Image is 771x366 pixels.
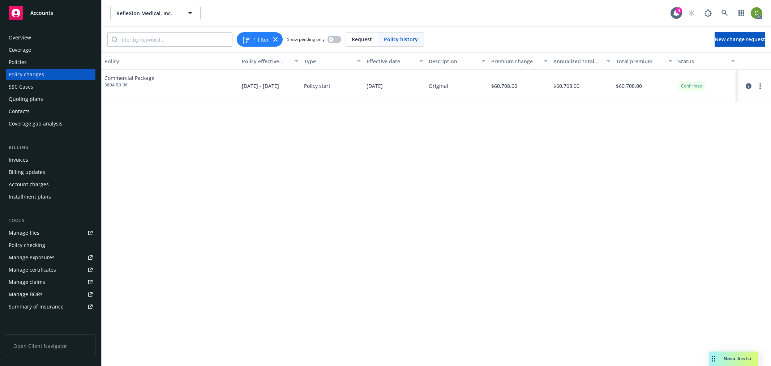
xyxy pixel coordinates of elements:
[6,264,95,276] a: Manage certificates
[613,52,676,70] button: Total premium
[678,58,727,65] div: Status
[104,82,154,88] span: 3604-89-96
[553,58,602,65] div: Annualized total premium change
[9,276,45,288] div: Manage claims
[616,58,665,65] div: Total premium
[253,36,269,43] span: 1 filter
[744,82,753,90] a: circleInformation
[9,56,27,68] div: Policies
[304,58,353,65] div: Type
[724,356,752,362] span: Nova Assist
[6,179,95,190] a: Account charges
[709,352,718,366] div: Drag to move
[6,217,95,224] div: Tools
[6,81,95,93] a: SSC Cases
[364,52,426,70] button: Effective date
[718,6,732,20] a: Search
[9,264,56,276] div: Manage certificates
[9,239,45,251] div: Policy checking
[6,144,95,151] div: Billing
[6,276,95,288] a: Manage claims
[9,154,28,166] div: Invoices
[715,32,765,47] a: New change request
[9,252,55,263] div: Manage exposures
[9,32,31,43] div: Overview
[6,166,95,178] a: Billing updates
[384,35,418,43] span: Policy history
[426,52,488,70] button: Description
[116,9,179,17] span: RefleXion Medical, Inc.
[9,227,39,239] div: Manage files
[751,7,762,19] img: photo
[352,35,372,43] span: Request
[102,52,239,70] button: Policy
[110,6,201,20] button: RefleXion Medical, Inc.
[681,83,702,89] span: Confirmed
[715,36,765,43] span: New change request
[304,82,330,90] span: Policy start
[6,335,95,357] span: Open Client Navigator
[104,58,236,65] div: Policy
[301,52,364,70] button: Type
[709,352,758,366] button: Nova Assist
[6,154,95,166] a: Invoices
[676,7,682,14] div: 4
[9,166,45,178] div: Billing updates
[104,74,154,82] span: Commercial Package
[9,69,44,80] div: Policy changes
[6,3,95,23] a: Accounts
[242,58,291,65] div: Policy effective dates
[9,289,43,300] div: Manage BORs
[242,82,279,90] span: [DATE] - [DATE]
[287,36,325,42] span: Show pending only
[9,93,43,105] div: Quoting plans
[239,52,301,70] button: Policy effective dates
[616,82,642,90] span: $60,708.00
[553,82,579,90] span: $60,708.00
[9,44,31,56] div: Coverage
[367,58,415,65] div: Effective date
[488,52,551,70] button: Premium change
[756,82,764,90] a: more
[6,56,95,68] a: Policies
[551,52,613,70] button: Annualized total premium change
[6,239,95,251] a: Policy checking
[701,6,715,20] a: Report a Bug
[9,301,64,312] div: Summary of insurance
[9,118,63,129] div: Coverage gap analysis
[491,58,540,65] div: Premium change
[6,327,95,334] div: Analytics hub
[9,179,49,190] div: Account charges
[6,69,95,80] a: Policy changes
[6,191,95,203] a: Installment plans
[6,32,95,43] a: Overview
[684,6,699,20] a: Start snowing
[429,58,477,65] div: Description
[734,6,749,20] a: Switch app
[6,227,95,239] a: Manage files
[6,289,95,300] a: Manage BORs
[491,82,517,90] span: $60,708.00
[6,93,95,105] a: Quoting plans
[30,10,53,16] span: Accounts
[9,106,30,117] div: Contacts
[429,82,448,90] div: Original
[6,252,95,263] a: Manage exposures
[6,106,95,117] a: Contacts
[6,118,95,129] a: Coverage gap analysis
[9,191,51,203] div: Installment plans
[675,52,738,70] button: Status
[6,44,95,56] a: Coverage
[9,81,33,93] div: SSC Cases
[6,301,95,312] a: Summary of insurance
[367,82,383,90] span: [DATE]
[107,32,232,47] input: Filter by keyword...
